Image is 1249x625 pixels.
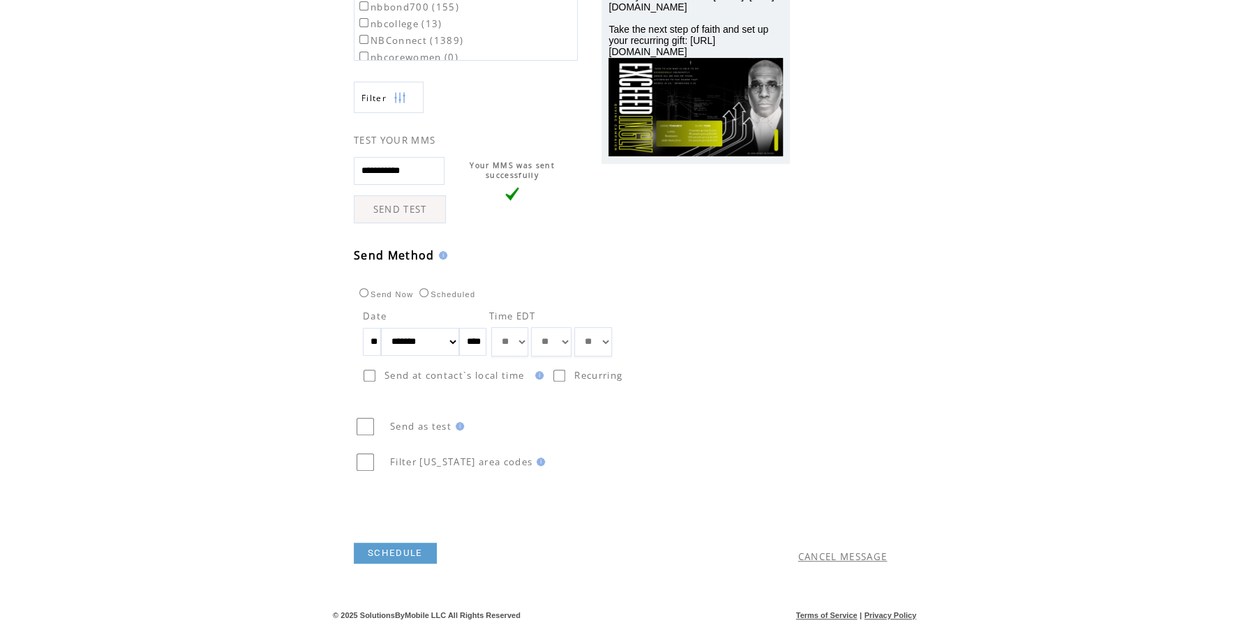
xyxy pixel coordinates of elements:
[532,458,545,466] img: help.gif
[359,288,368,297] input: Send Now
[470,160,555,180] span: Your MMS was sent successfully
[359,35,368,44] input: NBConnect (1389)
[419,288,428,297] input: Scheduled
[357,17,442,30] label: nbcollege (13)
[354,195,446,223] a: SEND TEST
[357,51,458,63] label: nbcorewomen (0)
[531,371,544,379] img: help.gif
[574,369,622,382] span: Recurring
[384,369,524,382] span: Send at contact`s local time
[357,34,463,47] label: NBConnect (1389)
[354,82,424,113] a: Filter
[798,550,888,563] a: CANCEL MESSAGE
[796,611,858,619] a: Terms of Service
[860,611,862,619] span: |
[357,1,459,13] label: nbbond700 (155)
[359,18,368,27] input: nbcollege (13)
[354,248,435,263] span: Send Method
[864,611,916,619] a: Privacy Policy
[489,310,536,322] span: Time EDT
[390,420,451,432] span: Send as test
[394,82,406,114] img: filters.png
[354,134,435,146] span: TEST YOUR MMS
[505,187,519,201] img: vLarge.png
[361,92,387,104] span: Show filters
[356,290,413,299] label: Send Now
[359,1,368,10] input: nbbond700 (155)
[359,52,368,61] input: nbcorewomen (0)
[416,290,475,299] label: Scheduled
[435,251,447,259] img: help.gif
[363,310,387,322] span: Date
[354,543,437,564] a: SCHEDULE
[333,611,521,619] span: © 2025 SolutionsByMobile LLC All Rights Reserved
[451,422,464,430] img: help.gif
[390,455,532,468] span: Filter [US_STATE] area codes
